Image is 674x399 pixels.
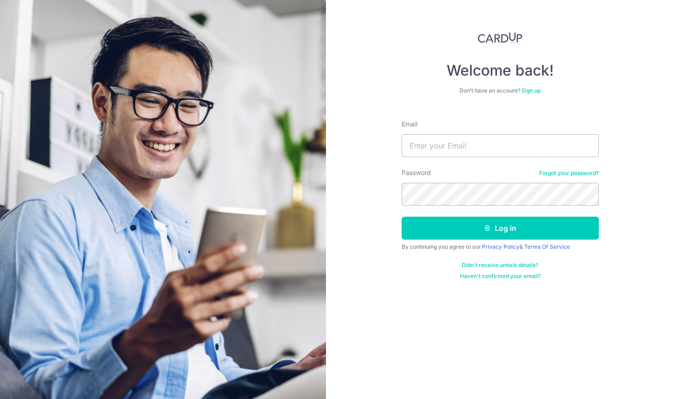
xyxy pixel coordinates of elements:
div: Don’t have an account? [402,87,599,94]
a: Didn't receive unlock details? [462,262,538,269]
a: Privacy Policy [482,243,519,250]
a: Sign up [521,87,541,94]
a: Terms Of Service [524,243,570,250]
div: By continuing you agree to our & [402,243,599,251]
a: Forgot your password? [539,169,599,177]
h4: Welcome back! [402,61,599,80]
label: Email [402,120,417,129]
a: Haven't confirmed your email? [460,273,541,280]
label: Password [402,168,431,177]
img: CardUp Logo [478,32,523,43]
input: Enter your Email [402,134,599,157]
button: Log in [402,217,599,240]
